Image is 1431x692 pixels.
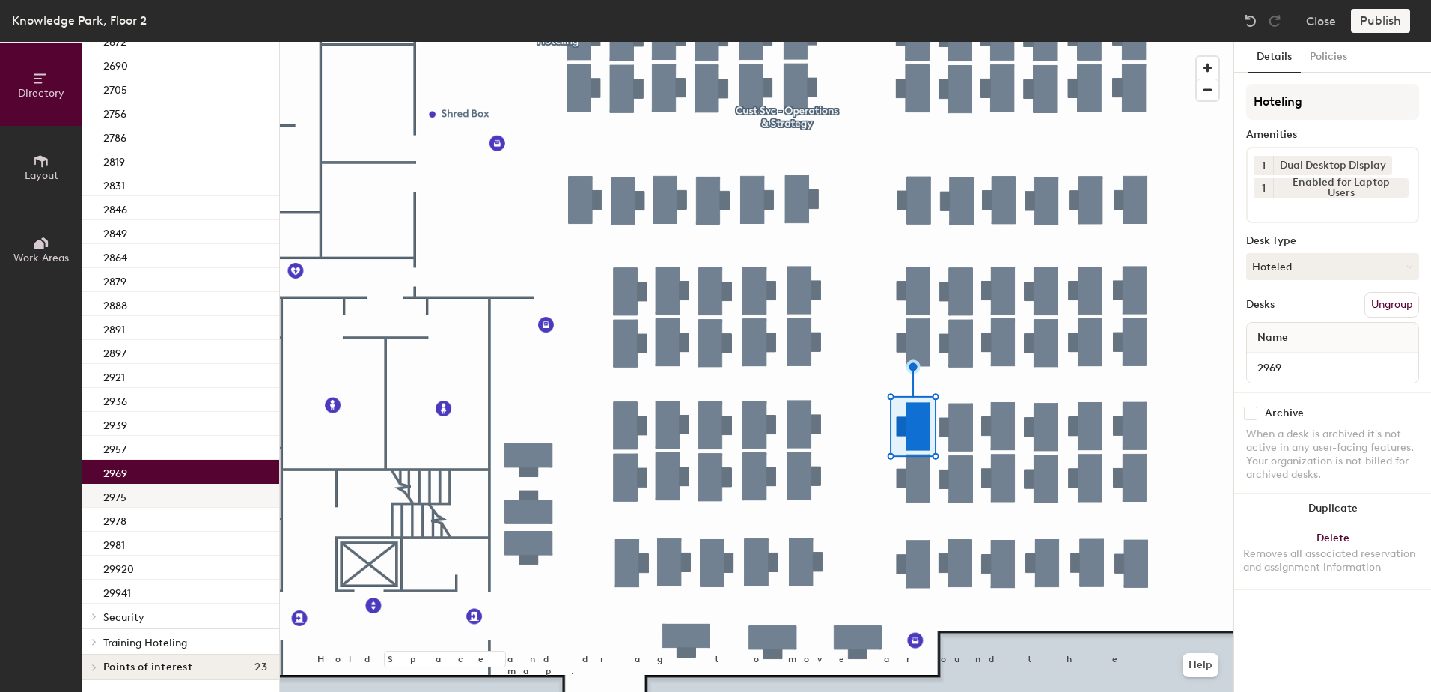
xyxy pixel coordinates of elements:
[103,487,126,504] p: 2975
[103,79,127,97] p: 2705
[1267,13,1282,28] img: Redo
[254,661,267,673] span: 23
[1234,494,1431,523] button: Duplicate
[1265,407,1304,419] div: Archive
[1273,178,1409,198] div: Enabled for Laptop Users
[1273,156,1392,175] div: Dual Desktop Display
[1243,13,1258,28] img: Undo
[13,252,69,264] span: Work Areas
[1246,428,1419,482] div: When a desk is archived it's not active in any user-facing features. Your organization is not bil...
[103,271,126,288] p: 2879
[103,367,125,384] p: 2921
[1364,292,1419,318] button: Ungroup
[103,559,134,576] p: 29920
[103,343,126,360] p: 2897
[1246,129,1419,141] div: Amenities
[103,247,127,264] p: 2864
[103,175,125,192] p: 2831
[103,391,127,408] p: 2936
[103,415,127,432] p: 2939
[1183,653,1218,677] button: Help
[103,55,128,73] p: 2690
[1262,180,1266,196] span: 1
[1250,324,1296,351] span: Name
[103,611,144,624] span: Security
[1234,523,1431,589] button: DeleteRemoves all associated reservation and assignment information
[103,103,126,121] p: 2756
[103,637,187,649] span: Training Hoteling
[1246,299,1275,311] div: Desks
[1262,158,1266,174] span: 1
[103,319,125,336] p: 2891
[1246,235,1419,247] div: Desk Type
[1250,357,1415,378] input: Unnamed desk
[103,511,126,528] p: 2978
[103,223,127,240] p: 2849
[103,439,126,456] p: 2957
[103,463,127,480] p: 2969
[103,295,127,312] p: 2888
[103,535,125,552] p: 2981
[1301,42,1356,73] button: Policies
[1248,42,1301,73] button: Details
[103,583,131,600] p: 29941
[1246,253,1419,280] button: Hoteled
[18,87,64,100] span: Directory
[103,127,126,145] p: 2786
[103,199,127,216] p: 2846
[1306,9,1336,33] button: Close
[1243,547,1422,574] div: Removes all associated reservation and assignment information
[103,151,125,169] p: 2819
[12,11,147,30] div: Knowledge Park, Floor 2
[25,169,58,182] span: Layout
[1254,156,1273,175] button: 1
[1254,178,1273,198] button: 1
[103,661,192,673] span: Points of interest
